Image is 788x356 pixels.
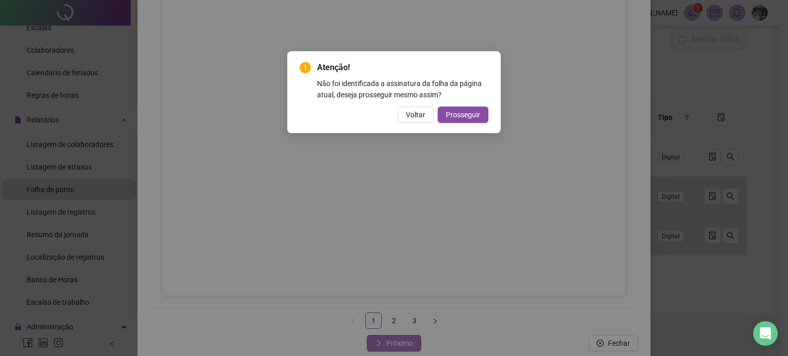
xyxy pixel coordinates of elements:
div: Open Intercom Messenger [753,321,778,346]
span: Voltar [406,109,425,120]
button: Voltar [398,107,434,123]
button: Prosseguir [438,107,488,123]
span: Atenção! [317,61,488,74]
div: Não foi identificada a assinatura da folha da página atual, deseja prosseguir mesmo assim? [317,78,488,100]
span: exclamation-circle [300,62,311,73]
span: Prosseguir [446,109,480,120]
